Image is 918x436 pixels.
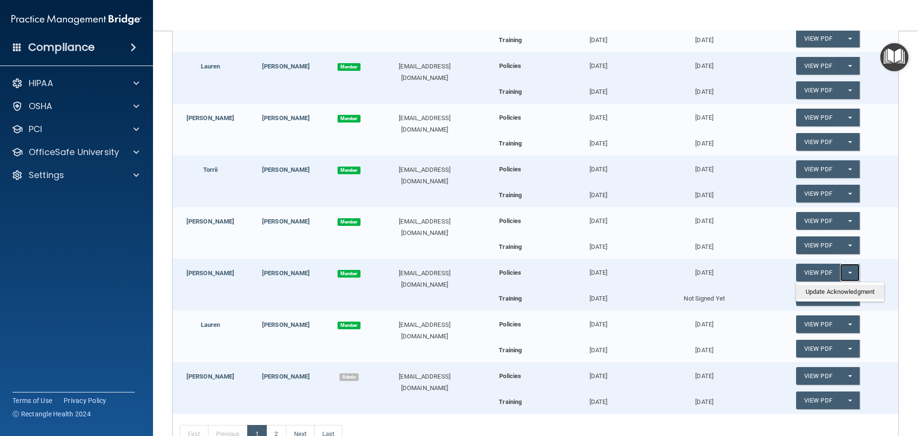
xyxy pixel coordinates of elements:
a: [PERSON_NAME] [262,218,310,225]
div: [DATE] [651,259,757,279]
div: [DATE] [651,104,757,123]
div: [DATE] [651,207,757,227]
a: Update Acknowledgment [796,285,884,299]
a: View PDF [796,133,840,151]
a: Lauren [201,63,220,70]
a: Terms of Use [12,396,52,405]
div: [DATE] [651,311,757,330]
div: [DATE] [546,133,651,149]
span: Member [338,270,361,278]
div: [DATE] [546,288,651,304]
div: [DATE] [546,30,651,46]
b: Policies [499,269,521,276]
div: [DATE] [546,362,651,382]
a: [PERSON_NAME] [186,114,234,122]
a: [PERSON_NAME] [262,166,310,173]
a: View PDF [796,212,840,230]
b: Training [499,36,522,44]
a: HIPAA [11,78,139,89]
b: Training [499,191,522,199]
a: [PERSON_NAME] [262,114,310,122]
div: [DATE] [651,236,757,253]
a: View PDF [796,57,840,75]
iframe: Drift Widget Chat Controller [753,368,907,406]
span: Member [338,167,361,174]
div: [EMAIL_ADDRESS][DOMAIN_NAME] [374,216,475,239]
a: [PERSON_NAME] [262,373,310,380]
div: [DATE] [651,52,757,72]
div: [DATE] [546,311,651,330]
div: [EMAIL_ADDRESS][DOMAIN_NAME] [374,61,475,84]
img: PMB logo [11,10,142,29]
a: View PDF [796,30,840,47]
div: Not Signed Yet [651,288,757,304]
b: Policies [499,166,521,173]
p: OfficeSafe University [29,146,119,158]
b: Training [499,295,522,302]
b: Training [499,398,522,405]
h4: Compliance [28,41,95,54]
a: [PERSON_NAME] [262,269,310,277]
ul: View PDF [796,282,884,302]
b: Training [499,88,522,95]
a: Torrii [203,166,218,173]
div: [DATE] [546,340,651,356]
div: [DATE] [651,340,757,356]
a: PCI [11,123,139,135]
a: [PERSON_NAME] [186,373,234,380]
a: View PDF [796,160,840,178]
a: Privacy Policy [64,396,107,405]
div: [DATE] [651,185,757,201]
a: View PDF [796,315,840,333]
a: OfficeSafe University [11,146,139,158]
div: [DATE] [651,133,757,149]
b: Policies [499,321,521,328]
a: [PERSON_NAME] [262,63,310,70]
div: [DATE] [546,259,651,279]
b: Policies [499,217,521,224]
a: View PDF [796,109,840,126]
a: OSHA [11,101,139,112]
div: [DATE] [546,391,651,408]
a: View PDF [796,340,840,358]
span: Member [338,63,361,71]
b: Training [499,347,522,354]
b: Policies [499,114,521,121]
a: [PERSON_NAME] [186,269,234,277]
div: [EMAIL_ADDRESS][DOMAIN_NAME] [374,268,475,291]
p: Settings [29,169,64,181]
div: [DATE] [651,362,757,382]
a: [PERSON_NAME] [262,321,310,328]
b: Policies [499,372,521,380]
a: [PERSON_NAME] [186,218,234,225]
div: [DATE] [546,104,651,123]
b: Policies [499,62,521,69]
span: Member [338,322,361,329]
span: Member [338,115,361,123]
a: View PDF [796,264,840,281]
p: PCI [29,123,42,135]
span: Member [338,218,361,226]
div: [DATE] [546,185,651,201]
a: View PDF [796,367,840,385]
a: View PDF [796,81,840,99]
div: [DATE] [546,207,651,227]
span: Ⓒ Rectangle Health 2024 [12,409,91,419]
div: [EMAIL_ADDRESS][DOMAIN_NAME] [374,371,475,394]
a: View PDF [796,185,840,202]
div: [DATE] [651,81,757,98]
div: [DATE] [546,52,651,72]
b: Training [499,140,522,147]
div: [EMAIL_ADDRESS][DOMAIN_NAME] [374,319,475,342]
span: Admin [339,373,359,381]
div: [DATE] [546,156,651,175]
div: [DATE] [651,156,757,175]
div: [EMAIL_ADDRESS][DOMAIN_NAME] [374,164,475,187]
button: Open Resource Center [880,43,908,71]
p: OSHA [29,101,53,112]
a: Lauren [201,321,220,328]
div: [DATE] [546,81,651,98]
div: [DATE] [546,236,651,253]
div: [DATE] [651,30,757,46]
b: Training [499,243,522,250]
